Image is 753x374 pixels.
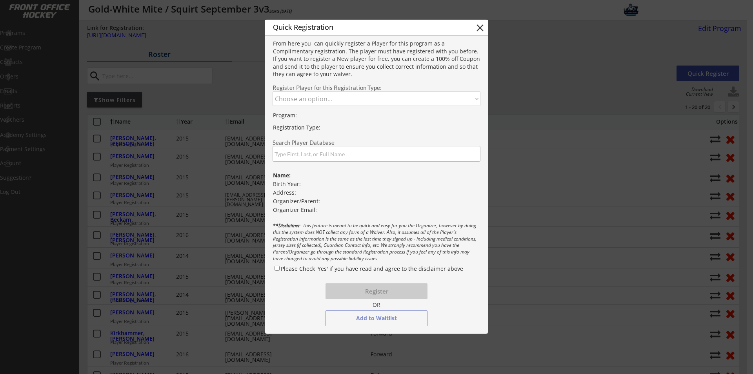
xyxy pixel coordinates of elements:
[273,111,297,119] u: Program:
[273,222,300,229] strong: **Disclaimer
[273,140,480,146] div: Search Player Database
[265,180,488,188] div: Birth Year:
[273,124,320,131] u: Registration Type:
[326,310,427,326] button: Add to Waitlist
[273,146,480,162] input: Type First, Last, or Full Name
[273,85,480,91] div: Register Player for this Registration Type:
[367,301,385,309] div: OR
[265,21,435,35] div: Quick Registration
[281,265,463,272] label: Please Check 'Yes' if you have read and agree to the disclaimer above
[265,171,487,179] div: Name:
[265,189,488,197] div: Address:
[326,283,427,299] button: Register
[265,40,488,79] div: From here you can quickly register a Player for this program as a Complimentary registration. The...
[265,206,488,214] div: Organizer Email:
[474,22,486,34] button: close
[265,197,487,205] div: Organizer/Parent:
[265,223,488,263] div: - This feature is meant to be quick and easy for you the Organizer, however by doing this the sys...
